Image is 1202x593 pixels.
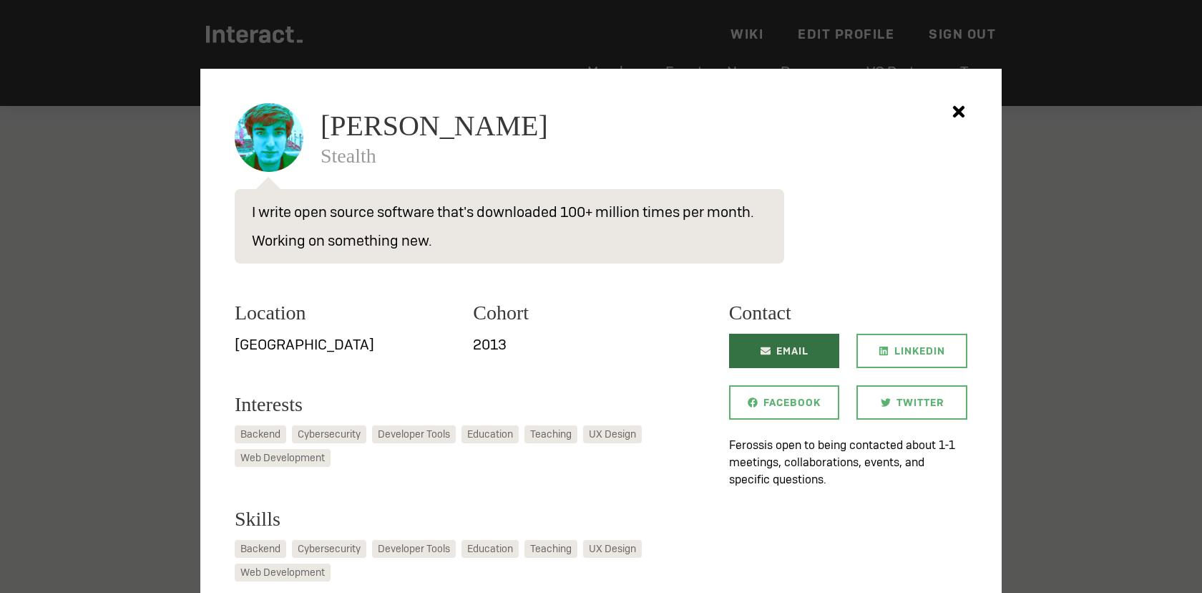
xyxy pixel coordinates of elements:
span: [PERSON_NAME] [321,112,548,140]
a: Facebook [729,385,840,420]
span: Backend [240,427,280,442]
span: Developer Tools [378,427,450,442]
span: Email [776,334,808,368]
h3: Stealth [321,146,967,166]
h3: Skills [235,504,712,534]
span: LinkedIn [894,334,945,368]
h3: Contact [729,298,967,328]
span: Backend [240,541,280,556]
span: Cybersecurity [298,541,361,556]
span: Twitter [896,385,944,420]
h3: Cohort [473,298,694,328]
span: Facebook [763,385,821,420]
a: LinkedIn [856,334,967,368]
span: Education [467,541,513,556]
a: Twitter [856,385,967,420]
span: UX Design [589,541,636,556]
span: Cybersecurity [298,427,361,442]
span: Web Development [240,565,325,580]
p: I write open source software that's downloaded 100+ million times per month. Working on something... [235,189,784,264]
p: 2013 [473,334,694,355]
h3: Interests [235,390,712,420]
a: Email [729,334,840,368]
span: Education [467,427,513,442]
span: UX Design [589,427,636,442]
span: Web Development [240,450,325,466]
span: Teaching [530,541,572,556]
p: [GEOGRAPHIC_DATA] [235,334,456,355]
p: Feross is open to being contacted about 1-1 meetings, collaborations, events, and specific questi... [729,437,967,488]
span: Developer Tools [378,541,450,556]
span: Teaching [530,427,572,442]
h3: Location [235,298,456,328]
